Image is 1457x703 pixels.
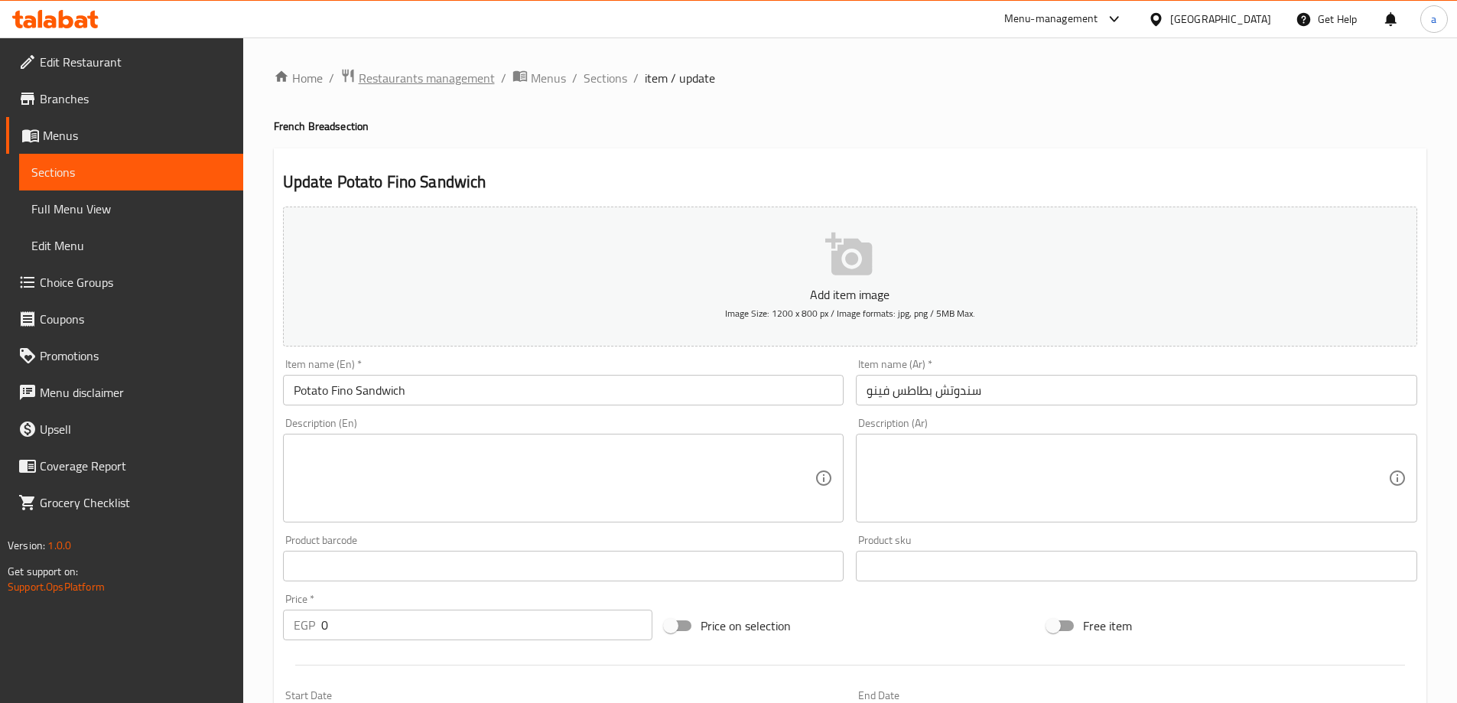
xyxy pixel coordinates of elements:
li: / [572,69,577,87]
a: Restaurants management [340,68,495,88]
button: Add item imageImage Size: 1200 x 800 px / Image formats: jpg, png / 5MB Max. [283,207,1417,347]
a: Upsell [6,411,243,448]
a: Coupons [6,301,243,337]
input: Please enter product barcode [283,551,844,581]
span: Get support on: [8,561,78,581]
li: / [633,69,639,87]
span: Menu disclaimer [40,383,231,402]
a: Full Menu View [19,190,243,227]
li: / [501,69,506,87]
a: Support.OpsPlatform [8,577,105,597]
span: Edit Restaurant [40,53,231,71]
span: Coupons [40,310,231,328]
span: a [1431,11,1436,28]
a: Menus [512,68,566,88]
input: Please enter product sku [856,551,1417,581]
span: Image Size: 1200 x 800 px / Image formats: jpg, png / 5MB Max. [725,304,975,322]
span: Price on selection [701,617,791,635]
span: Coverage Report [40,457,231,475]
a: Promotions [6,337,243,374]
span: Promotions [40,347,231,365]
p: Add item image [307,285,1394,304]
a: Menus [6,117,243,154]
h4: French Bread section [274,119,1426,134]
a: Choice Groups [6,264,243,301]
span: item / update [645,69,715,87]
a: Edit Restaurant [6,44,243,80]
input: Enter name Ar [856,375,1417,405]
span: Version: [8,535,45,555]
span: Full Menu View [31,200,231,218]
input: Please enter price [321,610,653,640]
span: Sections [31,163,231,181]
span: Restaurants management [359,69,495,87]
input: Enter name En [283,375,844,405]
a: Grocery Checklist [6,484,243,521]
div: Menu-management [1004,10,1098,28]
span: Grocery Checklist [40,493,231,512]
a: Home [274,69,323,87]
span: Free item [1083,617,1132,635]
span: Upsell [40,420,231,438]
li: / [329,69,334,87]
a: Sections [584,69,627,87]
span: Menus [43,126,231,145]
a: Edit Menu [19,227,243,264]
a: Menu disclaimer [6,374,243,411]
a: Branches [6,80,243,117]
span: Edit Menu [31,236,231,255]
span: Menus [531,69,566,87]
nav: breadcrumb [274,68,1426,88]
p: EGP [294,616,315,634]
span: Choice Groups [40,273,231,291]
span: 1.0.0 [47,535,71,555]
a: Sections [19,154,243,190]
h2: Update Potato Fino Sandwich [283,171,1417,194]
div: [GEOGRAPHIC_DATA] [1170,11,1271,28]
span: Branches [40,90,231,108]
a: Coverage Report [6,448,243,484]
